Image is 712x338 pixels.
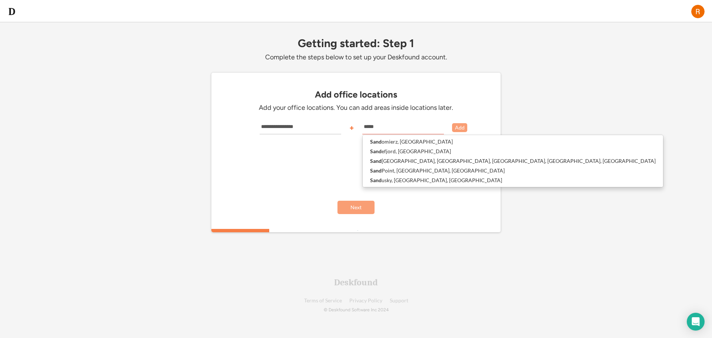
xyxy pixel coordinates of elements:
[349,124,354,131] div: +
[370,158,382,164] strong: Sand
[211,37,501,49] div: Getting started: Step 1
[211,53,501,62] div: Complete the steps below to set up your Deskfound account.
[304,298,342,303] a: Terms of Service
[7,7,16,16] img: d-whitebg.png
[390,298,408,303] a: Support
[370,167,382,174] strong: Sand
[215,89,497,100] div: Add office locations
[245,104,467,112] div: Add your office locations. You can add areas inside locations later.
[363,166,663,175] p: Point, [GEOGRAPHIC_DATA], [GEOGRAPHIC_DATA]
[370,177,382,183] strong: Sand
[363,156,663,166] p: [GEOGRAPHIC_DATA], [GEOGRAPHIC_DATA], [GEOGRAPHIC_DATA], [GEOGRAPHIC_DATA], [GEOGRAPHIC_DATA]
[691,5,705,18] img: ACg8ocLYzPpcBwAUV2y8hTJFA-qauaE21BdwSpscn7f8g3Qddy9THA=s96-c
[452,123,467,132] button: Add
[349,298,382,303] a: Privacy Policy
[687,313,705,331] div: Open Intercom Messenger
[363,147,663,156] p: efjord, [GEOGRAPHIC_DATA]
[363,137,663,147] p: omierz, [GEOGRAPHIC_DATA]
[213,229,502,232] div: 20%
[363,175,663,185] p: usky, [GEOGRAPHIC_DATA], [GEOGRAPHIC_DATA]
[370,138,382,145] strong: Sand
[337,201,375,214] button: Next
[334,278,378,287] div: Deskfound
[370,148,382,154] strong: Sand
